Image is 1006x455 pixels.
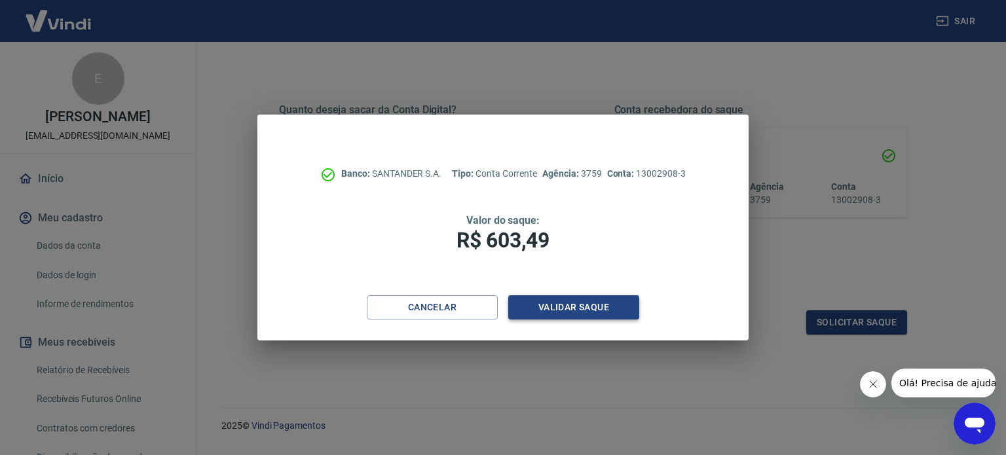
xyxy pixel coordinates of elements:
p: SANTANDER S.A. [341,167,441,181]
span: Agência: [542,168,581,179]
span: Tipo: [452,168,475,179]
span: Banco: [341,168,372,179]
iframe: Mensagem da empresa [891,369,996,397]
p: 13002908-3 [607,167,686,181]
iframe: Botão para abrir a janela de mensagens [954,403,996,445]
iframe: Fechar mensagem [860,371,886,397]
span: R$ 603,49 [456,228,550,253]
p: Conta Corrente [452,167,537,181]
p: 3759 [542,167,601,181]
span: Valor do saque: [466,214,540,227]
span: Olá! Precisa de ajuda? [8,9,110,20]
button: Cancelar [367,295,498,319]
span: Conta: [607,168,637,179]
button: Validar saque [508,295,639,319]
